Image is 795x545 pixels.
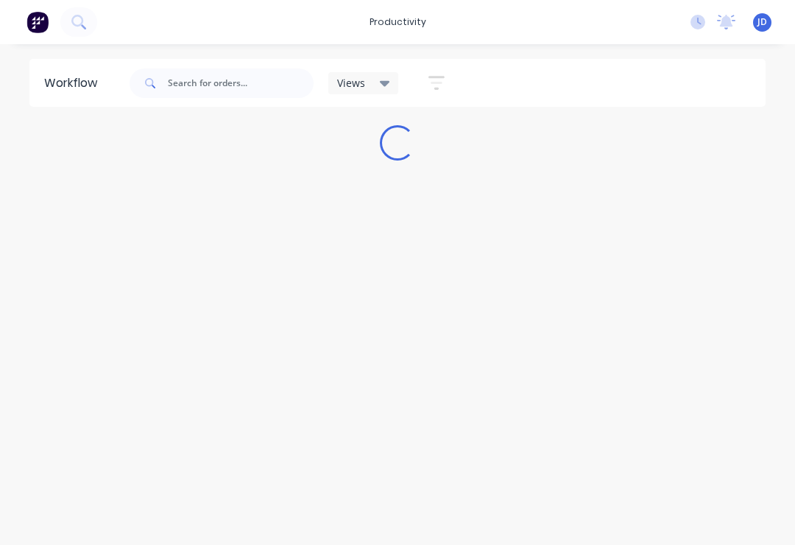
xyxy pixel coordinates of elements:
[362,11,434,33] div: productivity
[26,11,49,33] img: Factory
[44,74,105,92] div: Workflow
[168,68,314,98] input: Search for orders...
[337,75,365,91] span: Views
[757,15,767,29] span: JD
